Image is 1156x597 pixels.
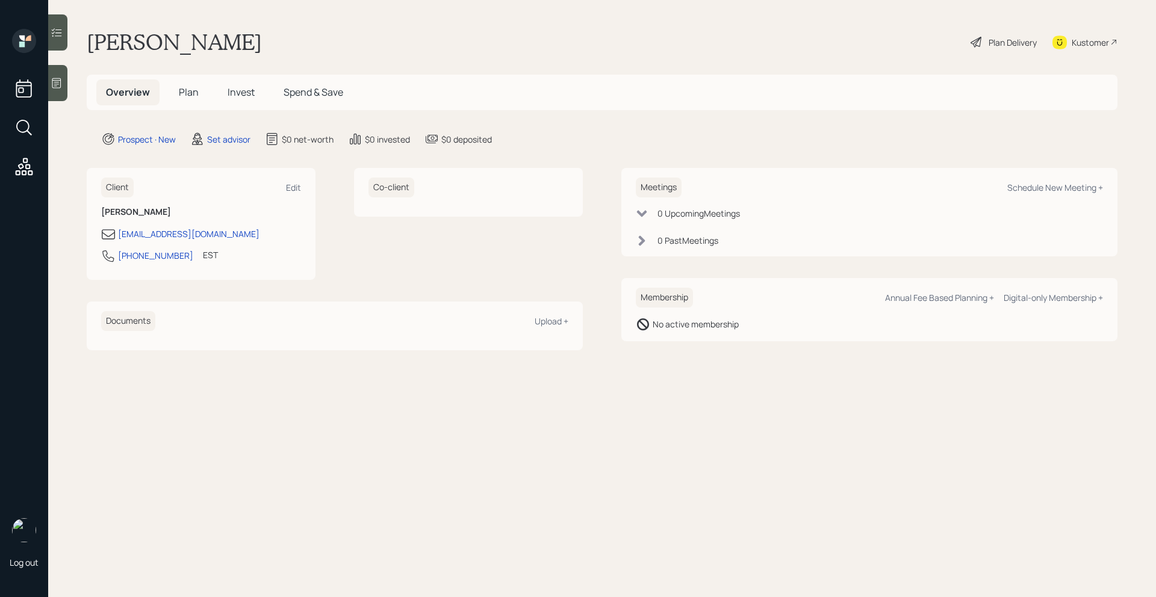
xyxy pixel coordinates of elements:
[535,315,568,327] div: Upload +
[441,133,492,146] div: $0 deposited
[1004,292,1103,303] div: Digital-only Membership +
[101,311,155,331] h6: Documents
[284,85,343,99] span: Spend & Save
[286,182,301,193] div: Edit
[118,133,176,146] div: Prospect · New
[657,207,740,220] div: 0 Upcoming Meeting s
[203,249,218,261] div: EST
[118,227,259,240] div: [EMAIL_ADDRESS][DOMAIN_NAME]
[101,178,134,197] h6: Client
[207,133,250,146] div: Set advisor
[989,36,1037,49] div: Plan Delivery
[636,288,693,308] h6: Membership
[12,518,36,542] img: retirable_logo.png
[368,178,414,197] h6: Co-client
[179,85,199,99] span: Plan
[87,29,262,55] h1: [PERSON_NAME]
[282,133,334,146] div: $0 net-worth
[653,318,739,330] div: No active membership
[657,234,718,247] div: 0 Past Meeting s
[885,292,994,303] div: Annual Fee Based Planning +
[10,557,39,568] div: Log out
[228,85,255,99] span: Invest
[365,133,410,146] div: $0 invested
[1007,182,1103,193] div: Schedule New Meeting +
[118,249,193,262] div: [PHONE_NUMBER]
[106,85,150,99] span: Overview
[1072,36,1109,49] div: Kustomer
[636,178,682,197] h6: Meetings
[101,207,301,217] h6: [PERSON_NAME]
